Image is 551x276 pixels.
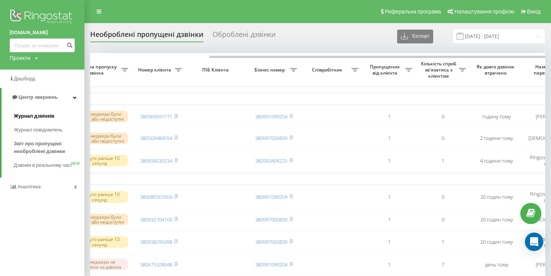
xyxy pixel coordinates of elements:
[416,186,470,208] td: 0
[525,233,543,251] div: Open Intercom Messenger
[255,238,287,245] a: 380997000839
[362,106,416,127] td: 1
[192,67,241,73] span: ПІБ Клієнта
[454,8,514,15] span: Налаштування профілю
[18,184,41,190] span: Аналiтика
[14,112,54,120] span: Журнал дзвінків
[140,238,172,245] a: 380938295098
[140,135,172,141] a: 380509484554
[255,193,287,200] a: 380991099204
[470,254,523,275] td: день тому
[14,126,63,134] span: Журнал повідомлень
[255,157,287,164] a: 380993409225
[362,231,416,253] td: 1
[140,113,172,120] a: 380969597771
[136,67,175,73] span: Номер клієнта
[416,150,470,171] td: 1
[10,38,75,52] input: Пошук за номером
[14,123,84,137] a: Журнал повідомлень
[14,161,71,169] span: Дзвінки в реальному часі
[397,30,433,43] button: Експорт
[420,61,459,79] span: Кількість спроб зв'язатись з клієнтом
[10,29,75,37] a: [DOMAIN_NAME]
[71,191,128,203] div: Скинуто раніше 10 секунд
[140,193,172,200] a: 380689307659
[470,231,523,253] td: 20 годин тому
[362,186,416,208] td: 1
[71,133,128,144] div: Усі менеджери були зайняті або недоступні
[362,128,416,148] td: 1
[255,135,287,141] a: 380997000839
[305,67,351,73] span: Співробітник
[470,106,523,127] td: годину тому
[416,209,470,230] td: 0
[470,209,523,230] td: 20 годин тому
[2,88,84,106] a: Центр звернень
[470,150,523,171] td: 4 години тому
[10,8,75,27] img: Ringostat logo
[385,8,441,15] span: Реферальна програма
[476,64,517,76] span: Як довго дзвінок втрачено
[71,236,128,248] div: Скинуто раніше 10 секунд
[213,30,275,42] div: Оброблені дзвінки
[362,150,416,171] td: 1
[71,111,128,122] div: Усі менеджери були зайняті або недоступні
[416,106,470,127] td: 0
[362,209,416,230] td: 1
[71,259,128,270] div: Менеджери не відповіли на дзвінок
[366,64,405,76] span: Пропущених від клієнта
[71,155,128,166] div: Скинуто раніше 10 секунд
[18,94,58,100] span: Центр звернень
[14,109,84,123] a: Журнал дзвінків
[362,254,416,275] td: 1
[140,157,172,164] a: 380934039234
[14,76,35,81] span: Дашборд
[140,261,172,268] a: 380675328948
[251,67,290,73] span: Бізнес номер
[255,113,287,120] a: 380991099204
[470,128,523,148] td: 2 години тому
[255,216,287,223] a: 380997000839
[14,137,84,158] a: Звіт про пропущені необроблені дзвінки
[14,158,84,172] a: Дзвінки в реальному часіNEW
[470,186,523,208] td: 20 годин тому
[14,140,81,155] span: Звіт про пропущені необроблені дзвінки
[527,8,541,15] span: Вихід
[416,254,470,275] td: 7
[71,214,128,225] div: Усі менеджери були зайняті або недоступні
[71,64,121,76] span: Причина пропуску дзвінка
[140,216,172,223] a: 380932704106
[255,261,287,268] a: 380991099204
[90,30,203,42] div: Необроблені пропущені дзвінки
[416,128,470,148] td: 0
[416,231,470,253] td: 1
[10,54,30,62] div: Проекти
